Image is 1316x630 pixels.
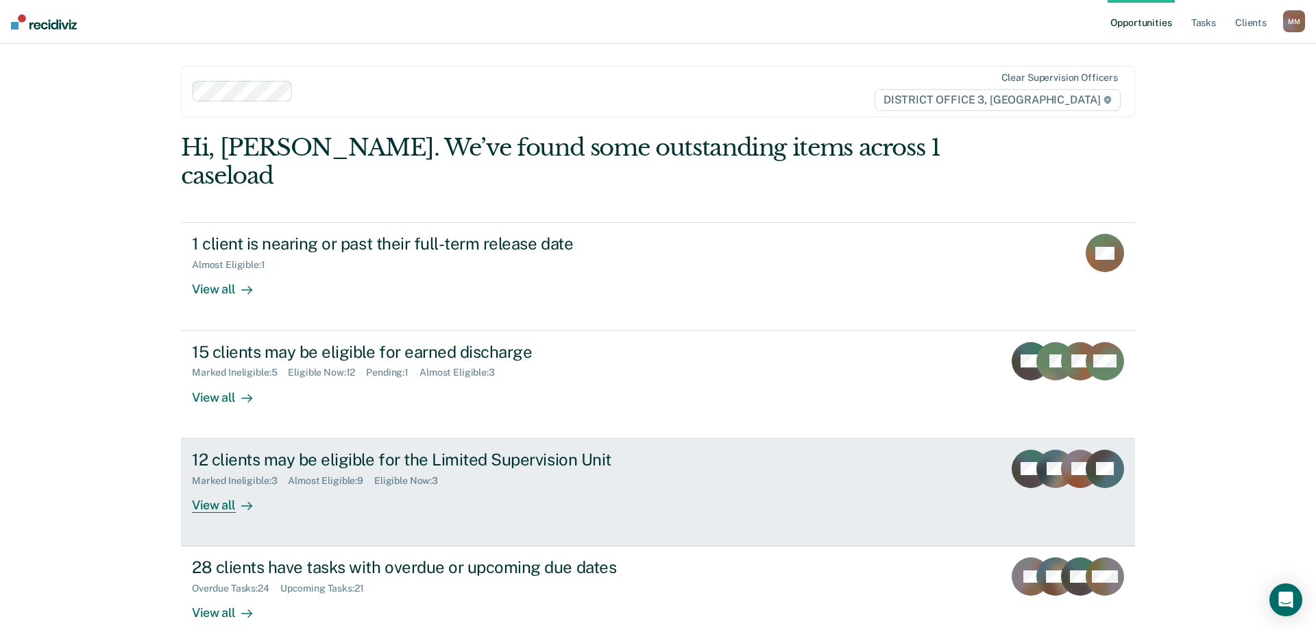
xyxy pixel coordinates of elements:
[366,367,419,378] div: Pending : 1
[192,486,269,513] div: View all
[192,450,673,470] div: 12 clients may be eligible for the Limited Supervision Unit
[1283,10,1305,32] button: MM
[280,583,375,594] div: Upcoming Tasks : 21
[181,439,1135,546] a: 12 clients may be eligible for the Limited Supervision UnitMarked Ineligible:3Almost Eligible:9El...
[288,475,374,487] div: Almost Eligible : 9
[192,367,288,378] div: Marked Ineligible : 5
[181,134,945,190] div: Hi, [PERSON_NAME]. We’ve found some outstanding items across 1 caseload
[374,475,449,487] div: Eligible Now : 3
[1001,72,1118,84] div: Clear supervision officers
[875,89,1121,111] span: DISTRICT OFFICE 3, [GEOGRAPHIC_DATA]
[192,378,269,405] div: View all
[181,222,1135,330] a: 1 client is nearing or past their full-term release dateAlmost Eligible:1View all
[1283,10,1305,32] div: M M
[419,367,506,378] div: Almost Eligible : 3
[192,594,269,621] div: View all
[192,583,280,594] div: Overdue Tasks : 24
[192,557,673,577] div: 28 clients have tasks with overdue or upcoming due dates
[192,259,276,271] div: Almost Eligible : 1
[1269,583,1302,616] div: Open Intercom Messenger
[192,271,269,298] div: View all
[192,234,673,254] div: 1 client is nearing or past their full-term release date
[288,367,366,378] div: Eligible Now : 12
[181,331,1135,439] a: 15 clients may be eligible for earned dischargeMarked Ineligible:5Eligible Now:12Pending:1Almost ...
[11,14,77,29] img: Recidiviz
[192,342,673,362] div: 15 clients may be eligible for earned discharge
[192,475,288,487] div: Marked Ineligible : 3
